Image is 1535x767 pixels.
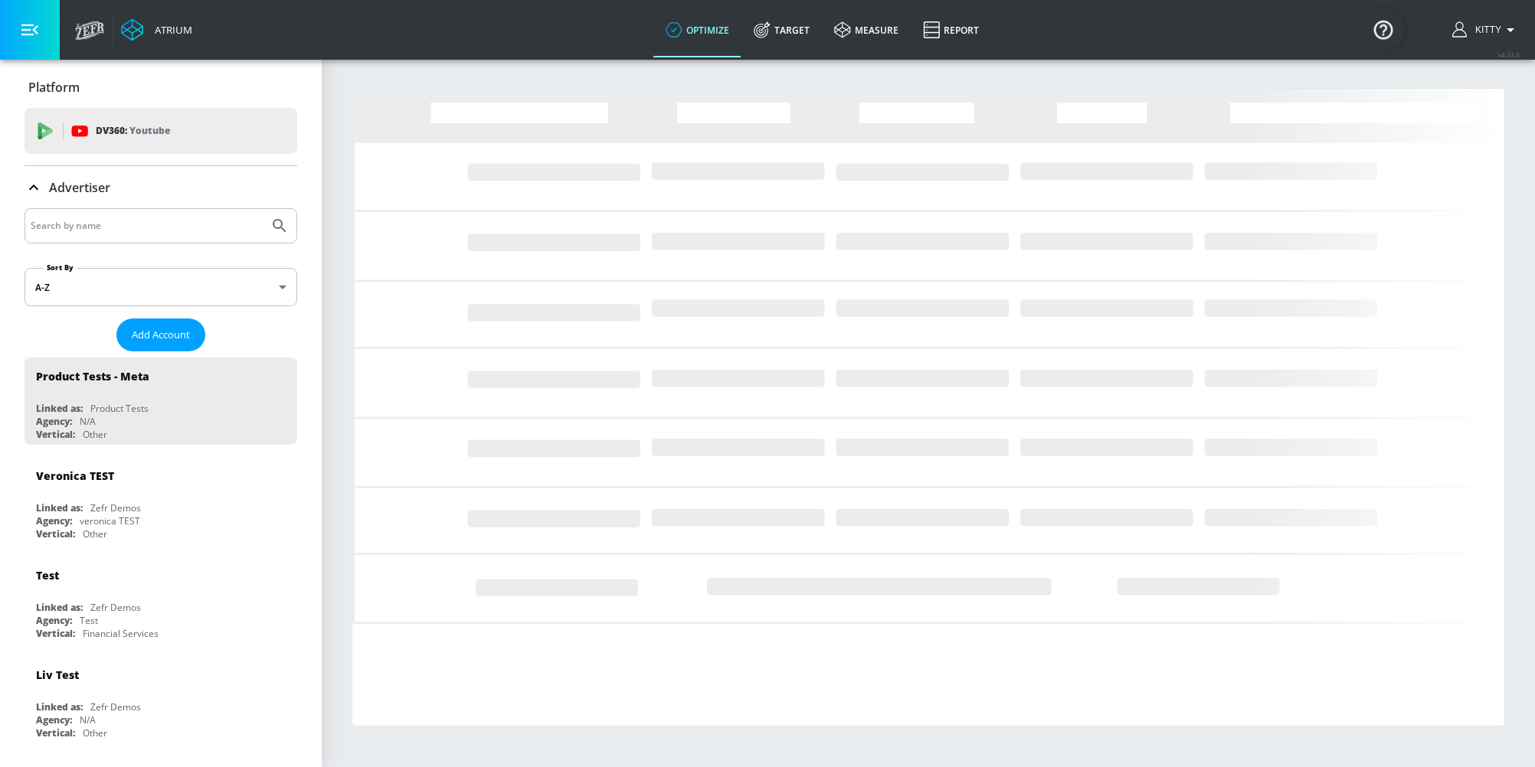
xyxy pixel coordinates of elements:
[25,166,297,209] div: Advertiser
[80,713,96,726] div: N/A
[90,501,141,514] div: Zefr Demos
[1452,21,1520,39] button: Kitty
[80,614,98,627] div: Test
[90,402,149,415] div: Product Tests
[25,108,297,154] div: DV360: Youtube
[36,568,59,583] div: Test
[25,556,297,644] div: TestLinked as:Zefr DemosAgency:TestVertical:Financial Services
[83,527,107,540] div: Other
[25,457,297,544] div: Veronica TESTLinked as:Zefr DemosAgency:veronica TESTVertical:Other
[36,627,75,640] div: Vertical:
[741,2,822,57] a: Target
[1498,51,1520,59] span: v 4.33.5
[36,601,83,614] div: Linked as:
[36,527,75,540] div: Vertical:
[129,122,170,139] p: Youtube
[1469,24,1501,35] span: login as: kitty.chong@zefr.com
[132,326,190,344] span: Add Account
[25,66,297,109] div: Platform
[36,514,72,527] div: Agency:
[90,700,141,713] div: Zefr Demos
[83,627,159,640] div: Financial Services
[36,468,114,483] div: Veronica TEST
[25,656,297,743] div: Liv TestLinked as:Zefr DemosAgency:N/AVertical:Other
[83,428,107,441] div: Other
[822,2,911,57] a: measure
[121,18,192,41] a: Atrium
[36,726,75,739] div: Vertical:
[96,122,170,139] p: DV360:
[116,318,205,351] button: Add Account
[90,601,141,614] div: Zefr Demos
[80,514,140,527] div: veronica TEST
[25,268,297,306] div: A-Z
[28,79,80,96] p: Platform
[25,357,297,445] div: Product Tests - MetaLinked as:Product TestsAgency:N/AVertical:Other
[653,2,741,57] a: optimize
[36,402,83,415] div: Linked as:
[49,179,110,196] p: Advertiser
[1362,8,1405,51] button: Open Resource Center
[83,726,107,739] div: Other
[36,713,72,726] div: Agency:
[36,700,83,713] div: Linked as:
[36,369,149,383] div: Product Tests - Meta
[36,501,83,514] div: Linked as:
[36,667,79,682] div: Liv Test
[36,415,72,428] div: Agency:
[44,263,77,273] label: Sort By
[911,2,991,57] a: Report
[80,415,96,428] div: N/A
[36,428,75,441] div: Vertical:
[31,216,263,236] input: Search by name
[36,614,72,627] div: Agency:
[149,23,192,37] div: Atrium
